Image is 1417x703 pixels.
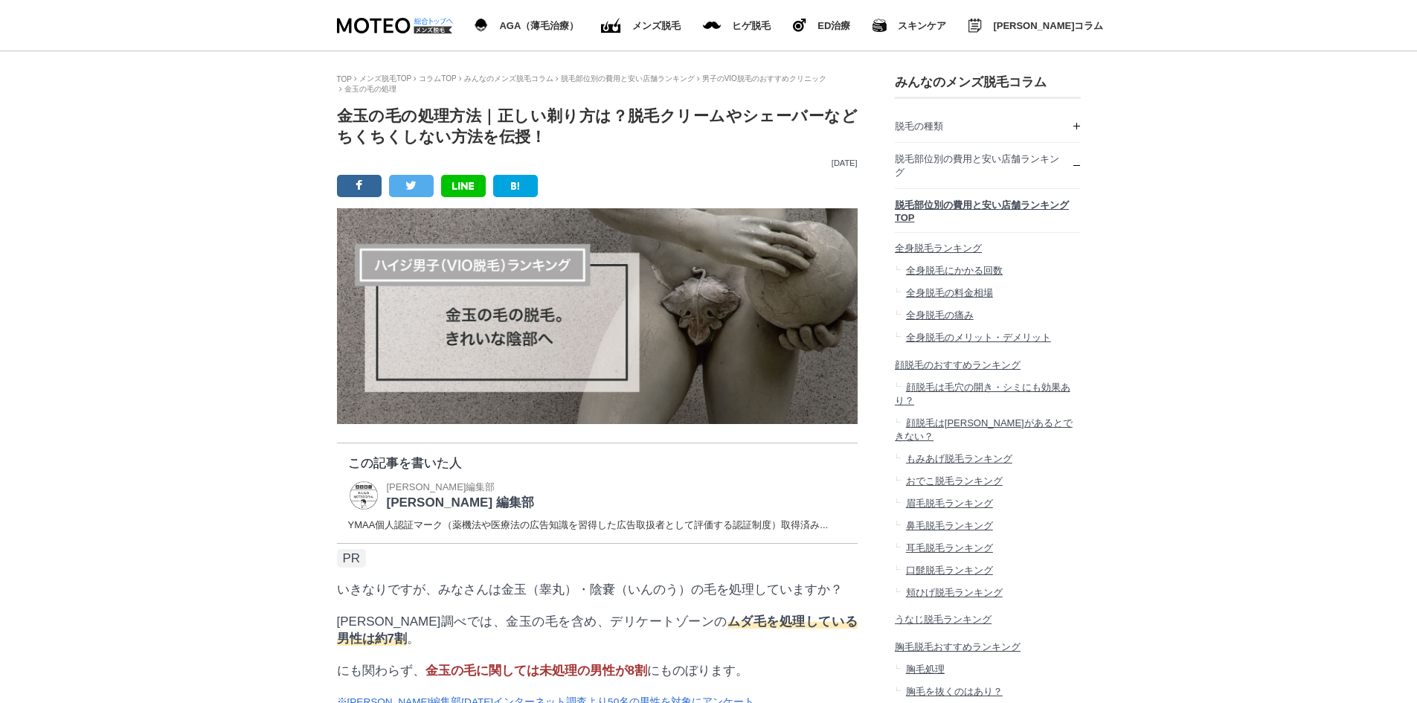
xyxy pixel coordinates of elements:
[993,21,1103,31] span: [PERSON_NAME]コラム
[702,74,826,83] a: 男子のVIO脱毛のおすすめクリニック
[387,494,534,511] p: [PERSON_NAME] 編集部
[905,453,1012,464] span: もみあげ脱毛ランキング
[337,662,858,679] p: にも関わらず、 にものぼります。
[895,641,1021,652] span: 胸毛脱毛おすすめランキング
[895,582,1081,604] a: 頬ひげ脱毛ランキング
[499,21,579,31] span: AGA（薄毛治療）
[895,349,1081,376] a: 顔脱毛のおすすめランキング
[895,382,1070,406] span: 顔脱毛は毛穴の開き・シミにも効果あり？
[905,309,973,321] span: 全身脱毛の痛み
[895,559,1081,582] a: 口髭脱毛ランキング
[895,604,1081,632] a: うなじ脱毛ランキング
[895,233,1081,260] a: 全身脱毛ランキング
[337,549,367,568] span: PR
[895,304,1081,327] a: 全身脱毛の痛み
[337,18,452,33] img: MOTEO DATSUMOU
[895,282,1081,304] a: 全身脱毛の料金相場
[337,75,352,83] a: TOP
[905,542,992,553] span: 耳毛脱毛ランキング
[337,613,858,647] p: [PERSON_NAME]調べでは、金玉の毛を含め、デリケートゾーンの 。
[895,110,1081,142] a: 脱毛の種類
[339,84,396,94] li: 金玉の毛の処理
[793,19,806,32] img: ヒゲ脱毛
[895,470,1081,492] a: おでこ脱毛ランキング
[895,412,1081,448] a: 顔脱毛は[PERSON_NAME]があるとできない？
[703,18,771,33] a: メンズ脱毛 ヒゲ脱毛
[905,520,992,531] span: 鼻毛脱毛ランキング
[968,16,1103,36] a: みんなのMOTEOコラム [PERSON_NAME]コラム
[337,158,858,167] p: [DATE]
[895,189,1081,232] a: 脱毛部位別の費用と安い店舗ランキングTOP
[898,21,946,31] span: スキンケア
[817,21,850,31] span: ED治療
[337,106,858,147] h1: 金玉の毛の処理方法｜正しい剃り方は？脱毛クリームやシェーバーなどちくちくしない方法を伝授！
[905,587,1002,598] span: 頬ひげ脱毛ランキング
[968,19,982,33] img: みんなのMOTEOコラム
[895,417,1073,442] span: 顔脱毛は[PERSON_NAME]があるとできない？
[703,22,721,29] img: メンズ脱毛
[895,143,1081,188] a: 脱毛部位別の費用と安い店舗ランキング
[895,376,1081,412] a: 顔脱毛は毛穴の開き・シミにも効果あり？
[895,631,1081,658] a: 胸毛脱毛おすすめランキング
[895,359,1021,370] span: 顔脱毛のおすすめランキング
[905,686,1002,697] span: 胸毛を抜くのはあり？
[895,260,1081,282] a: 全身脱毛にかかる回数
[561,74,695,83] a: 脱毛部位別の費用と安い店舗ランキング
[895,537,1081,559] a: 耳毛脱毛ランキング
[348,455,846,472] p: この記事を書いた人
[387,481,495,492] span: [PERSON_NAME]編集部
[601,18,621,33] img: ED（勃起不全）治療
[475,19,489,32] img: AGA（薄毛治療）
[895,448,1081,470] a: もみあげ脱毛ランキング
[895,153,1059,178] span: 脱毛部位別の費用と安い店舗ランキング
[464,74,553,83] a: みんなのメンズ脱毛コラム
[632,21,681,31] span: メンズ脱毛
[895,614,992,625] span: うなじ脱毛ランキング
[873,16,946,35] a: スキンケア
[895,681,1081,703] a: 胸毛を抜くのはあり？
[895,74,1081,91] h3: みんなのメンズ脱毛コラム
[905,287,992,298] span: 全身脱毛の料金相場
[601,15,681,36] a: ED（勃起不全）治療 メンズ脱毛
[425,664,647,678] span: 金玉の毛に関しては未処理の男性が8割
[419,74,456,83] a: コラムTOP
[732,21,771,31] span: ヒゲ脱毛
[895,658,1081,681] a: 胸毛処理
[905,265,1002,276] span: 全身脱毛にかかる回数
[895,199,1069,223] span: 脱毛部位別の費用と安い店舗ランキングTOP
[793,16,850,35] a: ヒゲ脱毛 ED治療
[895,243,982,254] span: 全身脱毛ランキング
[895,515,1081,537] a: 鼻毛脱毛ランキング
[414,18,454,25] img: 総合トップへ
[905,332,1050,343] span: 全身脱毛のメリット・デメリット
[895,327,1081,349] a: 全身脱毛のメリット・デメリット
[905,498,992,509] span: 眉毛脱毛ランキング
[337,581,858,598] p: いきなりですが、みなさんは金玉（睾丸）・陰嚢（いんのう）の毛を処理していますか？
[905,475,1002,487] span: おでこ脱毛ランキング
[475,16,579,35] a: AGA（薄毛治療） AGA（薄毛治療）
[511,182,520,190] img: B!
[348,479,534,511] a: MOTEO 編集部 [PERSON_NAME]編集部 [PERSON_NAME] 編集部
[348,480,379,511] img: MOTEO 編集部
[905,664,944,675] span: 胸毛処理
[359,74,411,83] a: メンズ脱毛TOP
[905,565,992,576] span: 口髭脱毛ランキング
[348,519,846,532] dd: YMAA個人認証マーク（薬機法や医療法の広告知識を習得した広告取扱者として評価する認証制度）取得済み...
[452,182,474,190] img: LINE
[895,492,1081,515] a: 眉毛脱毛ランキング
[895,121,943,132] span: 脱毛の種類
